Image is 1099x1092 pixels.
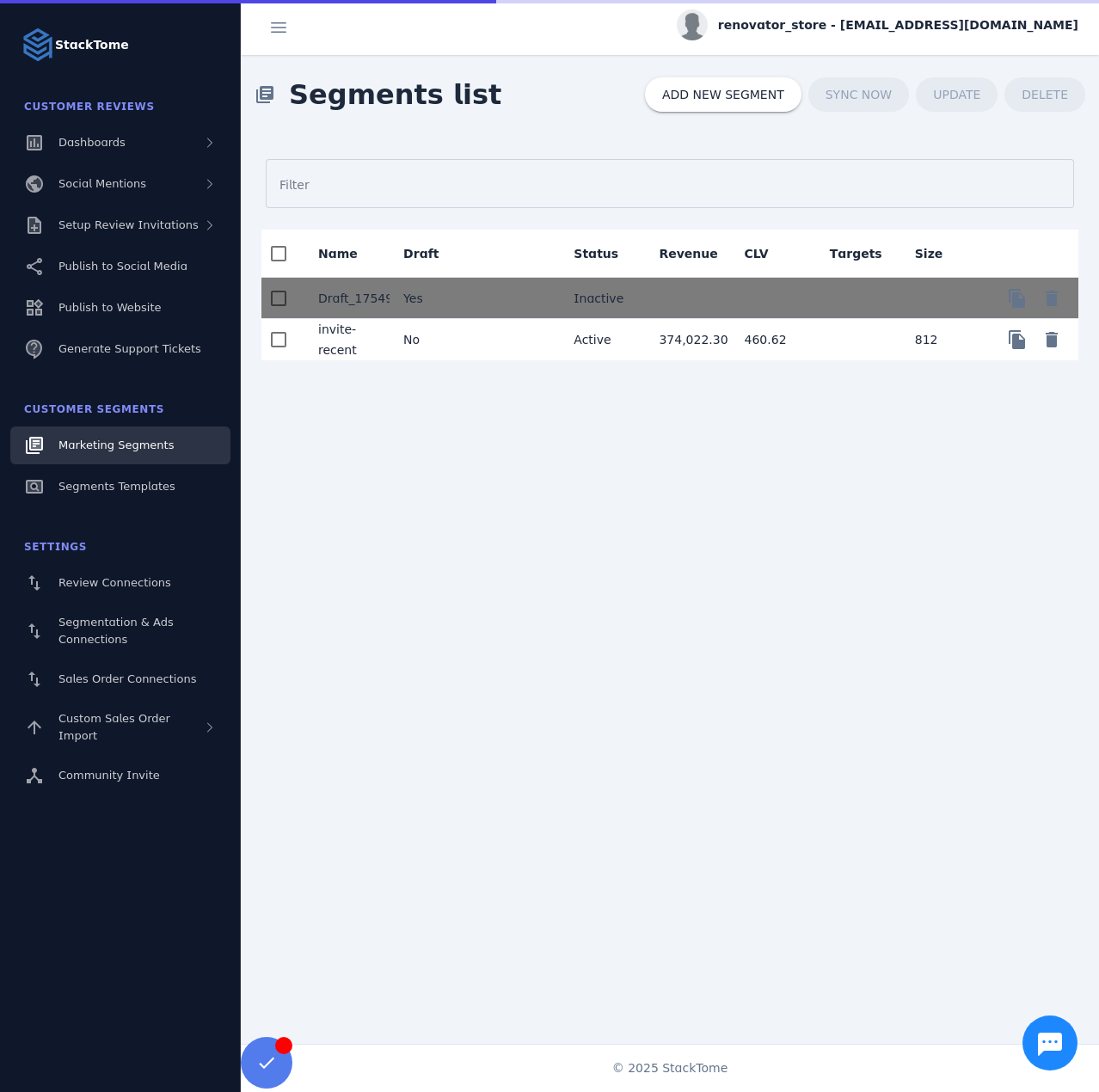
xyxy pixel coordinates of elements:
[560,278,645,319] mat-cell: Inactive
[1035,322,1069,357] button: Delete
[24,541,87,553] span: Settings
[574,245,618,262] div: Status
[318,245,358,262] div: Name
[10,426,230,464] a: Marketing Segments
[1000,281,1035,316] button: Copy
[745,245,769,262] div: CLV
[10,757,230,794] a: Community Invite
[58,301,161,314] span: Publish to Website
[58,177,146,190] span: Social Mentions
[915,245,959,262] div: Size
[560,319,645,360] mat-cell: Active
[645,319,730,360] mat-cell: 374,022.30
[58,769,160,782] span: Community Invite
[275,60,515,129] span: Segments list
[745,245,784,262] div: CLV
[58,480,175,493] span: Segments Templates
[58,439,174,451] span: Marketing Segments
[645,77,801,112] button: ADD NEW SEGMENT
[10,330,230,368] a: Generate Support Tickets
[1000,322,1035,357] button: Copy
[10,660,230,698] a: Sales Order Connections
[659,245,733,262] div: Revenue
[24,101,155,113] span: Customer Reviews
[255,84,275,105] mat-icon: library_books
[10,248,230,285] a: Publish to Social Media
[58,260,187,273] span: Publish to Social Media
[279,178,310,192] mat-label: Filter
[901,319,986,360] mat-cell: 812
[58,672,196,685] span: Sales Order Connections
[390,319,475,360] mat-cell: No
[304,278,390,319] mat-cell: Draft_1754983451120
[21,28,55,62] img: Logo image
[403,245,454,262] div: Draft
[10,605,230,657] a: Segmentation & Ads Connections
[318,245,373,262] div: Name
[659,245,717,262] div: Revenue
[10,564,230,602] a: Review Connections
[55,36,129,54] strong: StackTome
[58,136,126,149] span: Dashboards
[58,342,201,355] span: Generate Support Tickets
[718,16,1078,34] span: renovator_store - [EMAIL_ADDRESS][DOMAIN_NAME]
[58,576,171,589] span: Review Connections
[677,9,1078,40] button: renovator_store - [EMAIL_ADDRESS][DOMAIN_NAME]
[677,9,708,40] img: profile.jpg
[304,319,390,360] mat-cell: invite-recent
[731,319,816,360] mat-cell: 460.62
[403,245,439,262] div: Draft
[816,230,901,278] mat-header-cell: Targets
[662,89,784,101] span: ADD NEW SEGMENT
[915,245,943,262] div: Size
[10,468,230,506] a: Segments Templates
[574,245,634,262] div: Status
[390,278,475,319] mat-cell: Yes
[10,289,230,327] a: Publish to Website
[58,712,170,742] span: Custom Sales Order Import
[1035,281,1069,316] button: Delete
[58,218,199,231] span: Setup Review Invitations
[612,1059,728,1077] span: © 2025 StackTome
[58,616,174,646] span: Segmentation & Ads Connections
[24,403,164,415] span: Customer Segments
